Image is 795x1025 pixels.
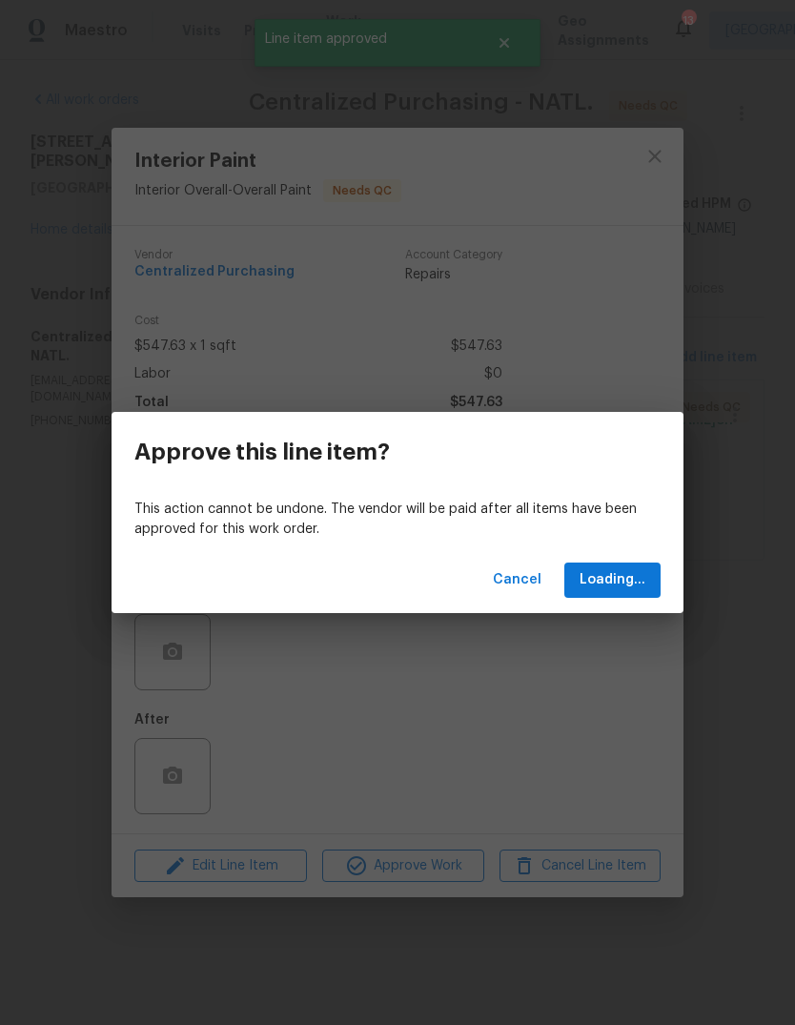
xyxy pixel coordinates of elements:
button: Cancel [485,563,549,598]
h3: Approve this line item? [134,439,390,465]
button: Loading... [564,563,661,598]
p: This action cannot be undone. The vendor will be paid after all items have been approved for this... [134,500,661,540]
span: Cancel [493,568,541,592]
span: Loading... [580,568,645,592]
